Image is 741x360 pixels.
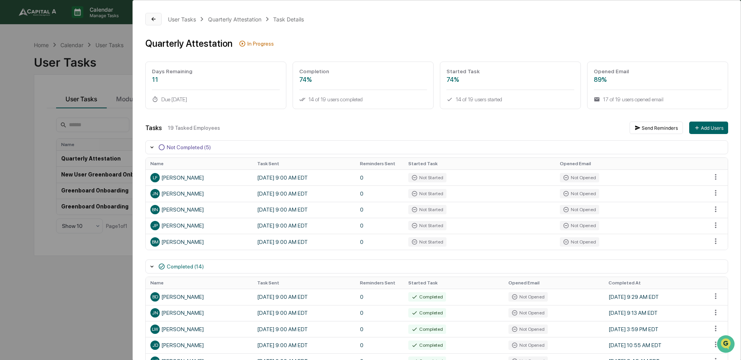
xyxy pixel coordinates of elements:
[26,60,128,67] div: Start new chat
[152,310,158,316] span: JN
[16,113,49,121] span: Data Lookup
[504,277,604,289] th: Opened Email
[299,96,427,102] div: 14 of 19 users completed
[150,325,248,334] div: [PERSON_NAME]
[594,68,722,74] div: Opened Email
[594,76,722,83] div: 89%
[273,16,304,23] div: Task Details
[299,68,427,74] div: Completion
[689,122,728,134] button: Add Users
[355,277,404,289] th: Reminders Sent
[404,158,555,169] th: Started Task
[252,169,355,185] td: [DATE] 9:00 AM EDT
[408,237,446,247] div: Not Started
[146,158,252,169] th: Name
[150,173,248,182] div: [PERSON_NAME]
[56,99,63,105] div: 🗄️
[594,96,722,102] div: 17 of 19 users opened email
[78,132,94,138] span: Pylon
[132,62,142,71] button: Start new chat
[299,76,427,83] div: 74%
[150,189,248,198] div: [PERSON_NAME]
[408,341,446,350] div: Completed
[355,158,404,169] th: Reminders Sent
[153,175,157,180] span: LF
[408,292,446,302] div: Completed
[560,221,599,230] div: Not Opened
[355,202,404,218] td: 0
[355,234,404,250] td: 0
[408,189,446,198] div: Not Started
[152,68,280,74] div: Days Remaining
[252,277,355,289] th: Task Sent
[604,337,707,353] td: [DATE] 10:55 AM EDT
[355,337,404,353] td: 0
[408,205,446,214] div: Not Started
[355,185,404,201] td: 0
[150,308,248,318] div: [PERSON_NAME]
[408,325,446,334] div: Completed
[152,239,159,245] span: BM
[16,98,50,106] span: Preclearance
[145,124,162,132] div: Tasks
[150,205,248,214] div: [PERSON_NAME]
[252,202,355,218] td: [DATE] 9:00 AM EDT
[508,308,548,318] div: Not Opened
[168,16,196,23] div: User Tasks
[560,173,599,182] div: Not Opened
[404,277,504,289] th: Started Task
[408,173,446,182] div: Not Started
[150,221,248,230] div: [PERSON_NAME]
[252,158,355,169] th: Task Sent
[604,289,707,305] td: [DATE] 9:29 AM EDT
[152,191,158,196] span: JN
[247,41,274,47] div: In Progress
[252,234,355,250] td: [DATE] 9:00 AM EDT
[152,96,280,102] div: Due [DATE]
[152,76,280,83] div: 11
[355,305,404,321] td: 0
[145,38,233,49] div: Quarterly Attestation
[355,321,404,337] td: 0
[26,67,99,74] div: We're available if you need us!
[560,205,599,214] div: Not Opened
[150,237,248,247] div: [PERSON_NAME]
[560,189,599,198] div: Not Opened
[208,16,261,23] div: Quarterly Attestation
[8,99,14,105] div: 🖐️
[53,95,100,109] a: 🗄️Attestations
[252,321,355,337] td: [DATE] 9:00 AM EDT
[555,158,707,169] th: Opened Email
[508,292,548,302] div: Not Opened
[408,308,446,318] div: Completed
[55,132,94,138] a: Powered byPylon
[5,110,52,124] a: 🔎Data Lookup
[152,294,158,300] span: BD
[167,144,211,150] div: Not Completed (5)
[146,277,252,289] th: Name
[152,326,158,332] span: LW
[604,321,707,337] td: [DATE] 3:59 PM EDT
[355,289,404,305] td: 0
[508,341,548,350] div: Not Opened
[152,207,158,212] span: BN
[252,337,355,353] td: [DATE] 9:00 AM EDT
[446,68,574,74] div: Started Task
[8,16,142,29] p: How can we help?
[252,289,355,305] td: [DATE] 9:00 AM EDT
[167,263,204,270] div: Completed (14)
[150,292,248,302] div: [PERSON_NAME]
[446,76,574,83] div: 74%
[150,341,248,350] div: [PERSON_NAME]
[604,305,707,321] td: [DATE] 9:13 AM EDT
[446,96,574,102] div: 14 of 19 users started
[604,277,707,289] th: Completed At
[408,221,446,230] div: Not Started
[252,185,355,201] td: [DATE] 9:00 AM EDT
[252,305,355,321] td: [DATE] 9:00 AM EDT
[152,342,158,348] span: JD
[8,114,14,120] div: 🔎
[252,218,355,234] td: [DATE] 9:00 AM EDT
